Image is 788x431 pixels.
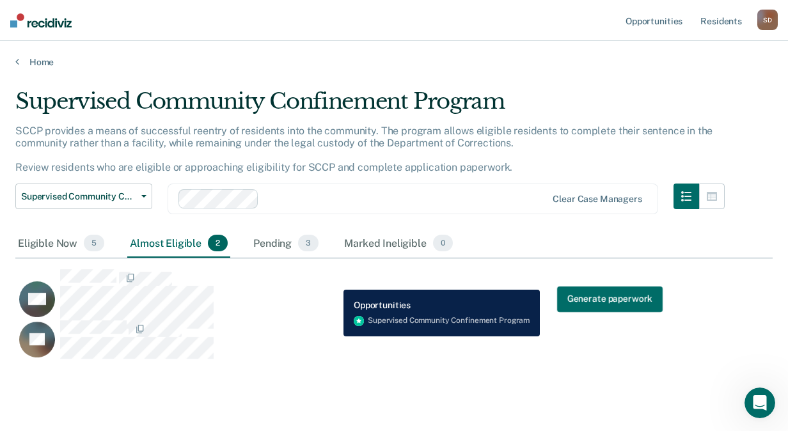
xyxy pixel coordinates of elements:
[557,286,663,311] a: Navigate to form link
[21,191,136,202] span: Supervised Community Confinement Program
[15,230,107,258] div: Eligible Now5
[757,10,778,30] button: SD
[15,320,678,371] div: CaseloadOpportunityCell-78449
[15,125,713,174] p: SCCP provides a means of successful reentry of residents into the community. The program allows e...
[433,235,453,251] span: 0
[757,10,778,30] div: S D
[298,235,319,251] span: 3
[15,184,152,209] button: Supervised Community Confinement Program
[208,235,228,251] span: 2
[10,13,72,27] img: Recidiviz
[84,235,104,251] span: 5
[553,194,642,205] div: Clear case managers
[745,388,775,418] iframe: Intercom live chat
[127,230,230,258] div: Almost Eligible2
[342,230,455,258] div: Marked Ineligible0
[251,230,321,258] div: Pending3
[557,286,663,311] button: Generate paperwork
[15,56,773,68] a: Home
[15,269,678,320] div: CaseloadOpportunityCell-95536
[15,88,725,125] div: Supervised Community Confinement Program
